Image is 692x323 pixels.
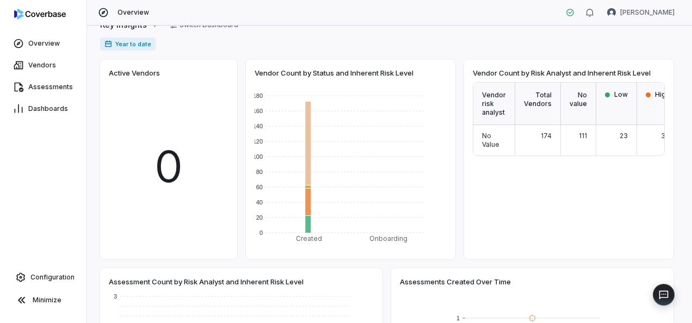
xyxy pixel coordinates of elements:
span: Low [614,90,628,99]
button: Minimize [4,289,82,311]
a: Overview [2,34,84,53]
span: 0 [155,134,183,199]
div: Vendor risk analyst [473,83,515,125]
span: Overview [28,39,60,48]
text: 20 [256,214,263,221]
img: logo-D7KZi-bG.svg [14,9,66,20]
text: 180 [253,92,263,99]
span: Dashboards [28,104,68,113]
span: Minimize [33,296,61,305]
span: Vendor Count by Risk Analyst and Inherent Risk Level [473,68,651,78]
span: 174 [541,132,552,140]
span: Overview [118,8,149,17]
div: Total Vendors [515,83,561,125]
text: 40 [256,199,263,206]
svg: Date range for report [104,40,112,48]
span: Year to date [100,38,156,51]
span: Vendor Count by Status and Inherent Risk Level [255,68,413,78]
a: Dashboards [2,99,84,119]
span: [PERSON_NAME] [620,8,675,17]
text: 160 [253,108,263,114]
span: No Value [482,132,499,148]
a: Assessments [2,77,84,97]
a: Configuration [4,268,82,287]
span: Vendors [28,61,56,70]
text: 120 [253,138,263,145]
span: Assessments Created Over Time [400,277,511,287]
span: High [655,90,670,99]
img: Ron Defelice avatar [607,8,616,17]
span: Assessment Count by Risk Analyst and Inherent Risk Level [109,277,304,287]
text: 60 [256,184,263,190]
button: Ron Defelice avatar[PERSON_NAME] [601,4,681,21]
span: Active Vendors [109,68,160,78]
span: 111 [579,132,587,140]
text: 3 [114,293,117,300]
a: Vendors [2,55,84,75]
text: 0 [259,229,263,236]
text: 100 [253,153,263,160]
div: No value [561,83,596,125]
span: 36 [661,132,670,140]
text: 80 [256,169,263,175]
span: 23 [620,132,628,140]
span: Configuration [30,273,75,282]
text: 1 [456,315,460,321]
span: Assessments [28,83,73,91]
text: 140 [253,123,263,129]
